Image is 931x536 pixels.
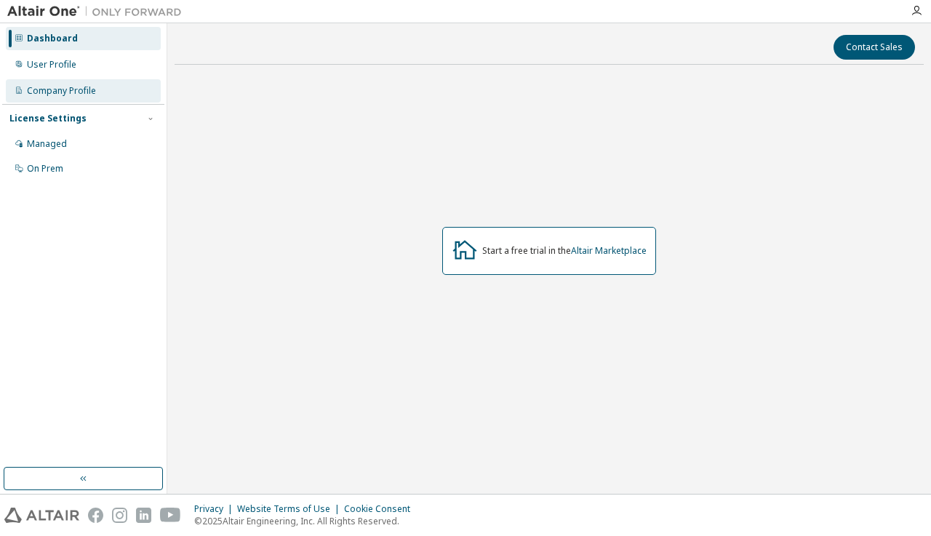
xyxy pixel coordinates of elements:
div: Company Profile [27,85,96,97]
div: Website Terms of Use [237,503,344,515]
div: Start a free trial in the [482,245,647,257]
img: youtube.svg [160,508,181,523]
img: altair_logo.svg [4,508,79,523]
div: License Settings [9,113,87,124]
div: Managed [27,138,67,150]
div: Cookie Consent [344,503,419,515]
div: Dashboard [27,33,78,44]
button: Contact Sales [834,35,915,60]
img: linkedin.svg [136,508,151,523]
img: instagram.svg [112,508,127,523]
div: User Profile [27,59,76,71]
div: Privacy [194,503,237,515]
p: © 2025 Altair Engineering, Inc. All Rights Reserved. [194,515,419,527]
a: Altair Marketplace [571,244,647,257]
div: On Prem [27,163,63,175]
img: Altair One [7,4,189,19]
img: facebook.svg [88,508,103,523]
